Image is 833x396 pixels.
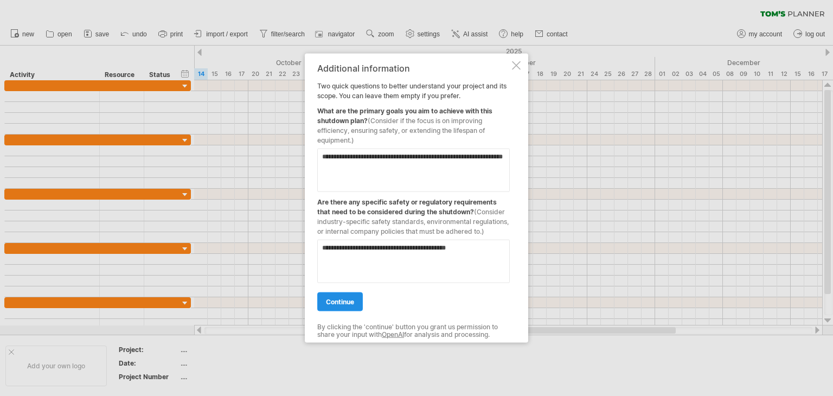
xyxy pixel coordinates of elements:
[382,330,404,338] a: OpenAI
[317,63,510,73] div: Additional information
[317,292,363,311] a: continue
[317,63,510,333] div: Two quick questions to better understand your project and its scope. You can leave them empty if ...
[317,192,510,237] div: Are there any specific safety or regulatory requirements that need to be considered during the sh...
[317,208,509,235] span: (Consider industry-specific safety standards, environmental regulations, or internal company poli...
[326,298,354,306] span: continue
[317,101,510,145] div: What are the primary goals you aim to achieve with this shutdown plan?
[317,117,485,144] span: (Consider if the focus is on improving efficiency, ensuring safety, or extending the lifespan of ...
[317,323,510,339] div: By clicking the 'continue' button you grant us permission to share your input with for analysis a...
